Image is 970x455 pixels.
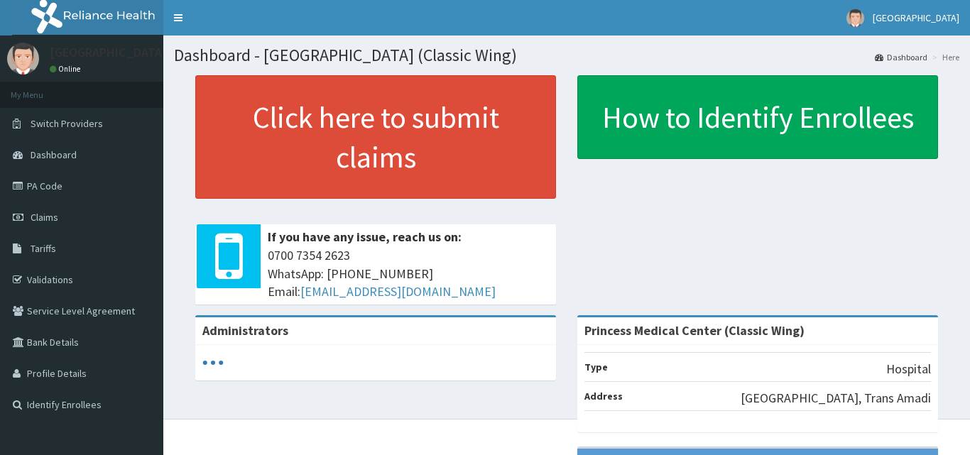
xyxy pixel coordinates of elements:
[875,51,927,63] a: Dashboard
[7,43,39,75] img: User Image
[584,361,608,373] b: Type
[202,322,288,339] b: Administrators
[31,148,77,161] span: Dashboard
[886,360,931,378] p: Hospital
[300,283,496,300] a: [EMAIL_ADDRESS][DOMAIN_NAME]
[202,352,224,373] svg: audio-loading
[31,117,103,130] span: Switch Providers
[584,390,623,402] b: Address
[741,389,931,407] p: [GEOGRAPHIC_DATA], Trans Amadi
[31,211,58,224] span: Claims
[929,51,959,63] li: Here
[50,64,84,74] a: Online
[31,242,56,255] span: Tariffs
[50,46,167,59] p: [GEOGRAPHIC_DATA]
[873,11,959,24] span: [GEOGRAPHIC_DATA]
[268,229,462,245] b: If you have any issue, reach us on:
[577,75,938,159] a: How to Identify Enrollees
[195,75,556,199] a: Click here to submit claims
[174,46,959,65] h1: Dashboard - [GEOGRAPHIC_DATA] (Classic Wing)
[846,9,864,27] img: User Image
[268,246,549,301] span: 0700 7354 2623 WhatsApp: [PHONE_NUMBER] Email:
[584,322,805,339] strong: Princess Medical Center (Classic Wing)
